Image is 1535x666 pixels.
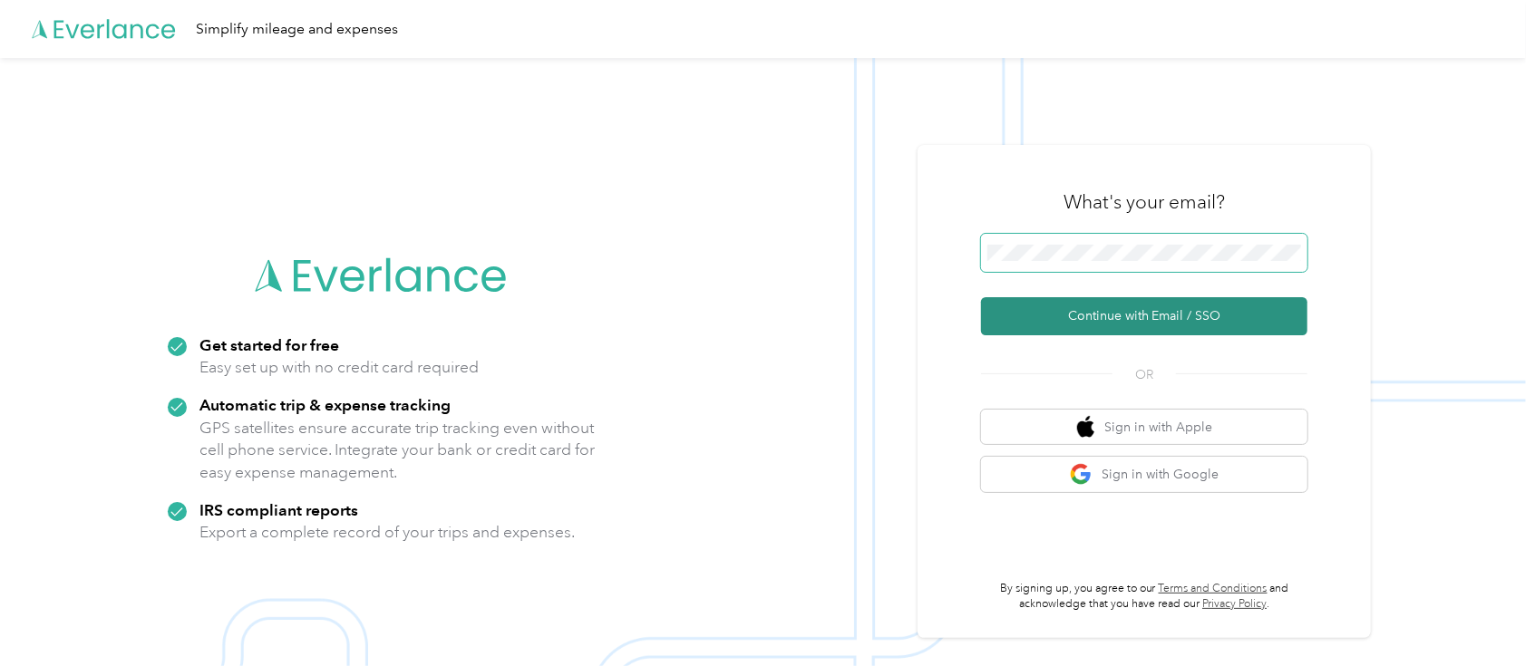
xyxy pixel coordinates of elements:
[981,297,1307,335] button: Continue with Email / SSO
[1202,597,1267,611] a: Privacy Policy
[199,395,451,414] strong: Automatic trip & expense tracking
[199,356,479,379] p: Easy set up with no credit card required
[199,417,596,484] p: GPS satellites ensure accurate trip tracking even without cell phone service. Integrate your bank...
[196,18,398,41] div: Simplify mileage and expenses
[1077,416,1095,439] img: apple logo
[981,410,1307,445] button: apple logoSign in with Apple
[981,581,1307,613] p: By signing up, you agree to our and acknowledge that you have read our .
[1159,582,1268,595] a: Terms and Conditions
[1070,463,1093,486] img: google logo
[199,335,339,354] strong: Get started for free
[981,457,1307,492] button: google logoSign in with Google
[1064,189,1225,215] h3: What's your email?
[1112,365,1176,384] span: OR
[199,521,575,544] p: Export a complete record of your trips and expenses.
[199,500,358,519] strong: IRS compliant reports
